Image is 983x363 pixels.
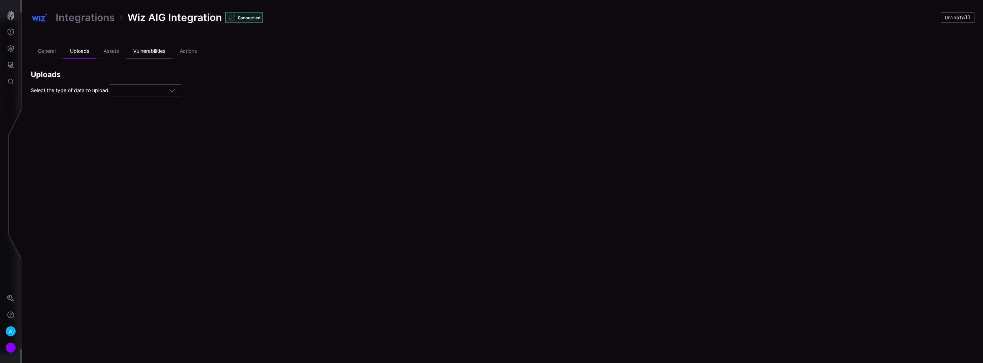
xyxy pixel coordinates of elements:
button: Toggle options menu [169,87,175,94]
img: Wiz [31,9,49,26]
h2: Uploads [31,70,974,79]
li: Vulnerabilities [126,44,173,59]
span: A [9,328,12,335]
div: Select the type of data to upload: [31,84,974,96]
li: General [31,44,63,59]
li: Assets [96,44,126,59]
li: Actions [173,44,204,59]
li: Uploads [63,44,96,59]
button: Uninstall [941,12,974,23]
button: A [0,323,21,339]
a: Integrations [56,11,115,24]
span: Wiz AIG Integration [128,11,222,24]
div: Connected [225,12,263,23]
